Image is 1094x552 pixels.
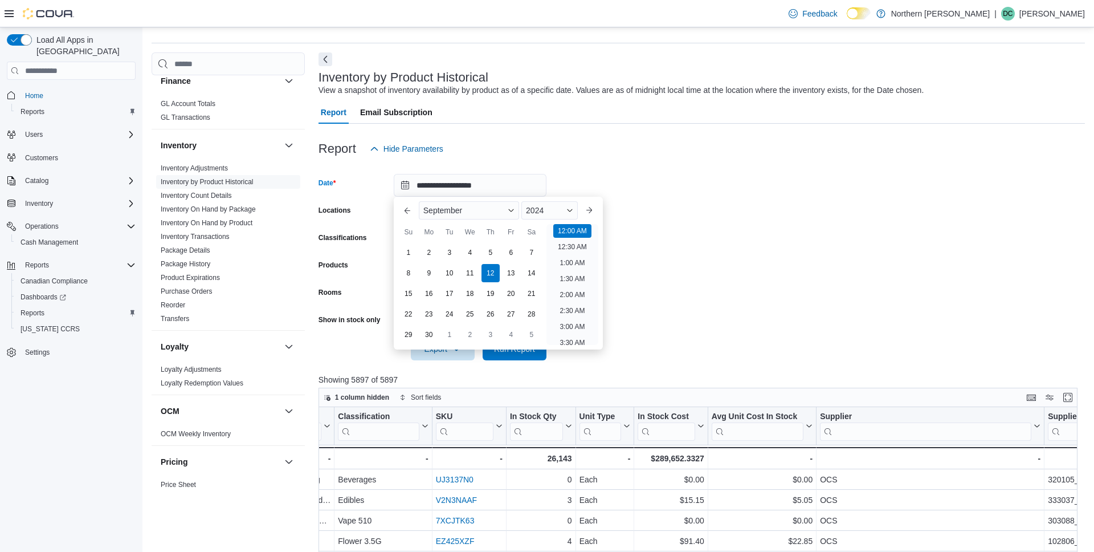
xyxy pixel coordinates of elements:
div: 3 [510,494,572,508]
p: Showing 5897 of 5897 [319,374,1085,385]
button: Finance [161,75,280,87]
h3: Report [319,142,356,156]
div: day-2 [420,243,438,262]
p: Northern [PERSON_NAME] [891,7,990,21]
div: Mo [420,223,438,241]
a: Reports [16,105,49,119]
h3: Inventory [161,140,197,151]
button: Loyalty [282,340,296,354]
a: Loyalty Redemption Values [161,379,243,387]
a: Inventory by Product Historical [161,178,254,186]
span: Email Subscription [360,101,432,124]
span: Cash Management [16,236,136,249]
li: 1:00 AM [555,256,589,270]
span: Inventory On Hand by Package [161,205,256,214]
li: 1:30 AM [555,272,589,286]
span: Package Details [161,246,210,255]
span: Reports [21,258,136,272]
a: V2N3NAAF [436,496,477,505]
button: 1 column hidden [319,391,394,404]
div: day-1 [399,243,418,262]
div: Pricing [152,478,305,496]
button: Reports [11,104,140,120]
span: Settings [25,348,50,357]
a: Package Details [161,246,210,254]
button: Catalog [21,174,53,188]
label: Date [319,178,336,188]
button: Finance [282,74,296,88]
span: Inventory [21,197,136,210]
span: DC [1003,7,1013,21]
span: Customers [21,151,136,165]
p: [PERSON_NAME] [1019,7,1085,21]
h3: OCM [161,405,179,417]
div: day-13 [502,264,520,282]
div: $0.00 [638,514,704,528]
div: OCS [820,514,1040,528]
span: Sort fields [411,393,441,402]
a: Inventory Transactions [161,233,230,241]
div: day-12 [481,264,500,282]
div: Fr [502,223,520,241]
div: day-18 [461,285,479,303]
div: day-11 [461,264,479,282]
div: David Cote [1001,7,1015,21]
a: Dashboards [11,289,140,305]
button: Display options [1043,391,1056,404]
div: day-3 [440,243,459,262]
label: Classifications [319,233,367,242]
div: day-19 [481,285,500,303]
button: Supplier [820,412,1040,441]
span: Package History [161,259,210,269]
div: day-24 [440,305,459,323]
div: Beverages [338,473,428,487]
button: Users [21,128,47,141]
a: Canadian Compliance [16,274,92,288]
h3: Finance [161,75,191,87]
div: day-9 [420,264,438,282]
span: Home [25,91,43,100]
div: day-25 [461,305,479,323]
button: Settings [2,344,140,360]
li: 2:00 AM [555,288,589,302]
span: GL Account Totals [161,99,215,108]
div: View a snapshot of inventory availability by product as of a specific date. Values are as of midn... [319,84,924,96]
div: Button. Open the month selector. September is currently selected. [419,201,519,220]
div: - [820,452,1040,465]
a: Customers [21,151,63,165]
button: Enter fullscreen [1061,391,1075,404]
div: day-29 [399,326,418,344]
label: Products [319,261,348,270]
label: Rooms [319,288,342,297]
a: Cash Management [16,236,83,249]
span: Inventory Count Details [161,191,232,200]
div: Product [110,412,321,441]
a: Purchase Orders [161,287,213,295]
span: 1 column hidden [335,393,389,402]
span: Catalog [21,174,136,188]
div: day-23 [420,305,438,323]
a: Inventory On Hand by Package [161,205,256,213]
li: 12:30 AM [553,240,591,254]
div: OCS [820,473,1040,487]
div: $0.00 [712,514,813,528]
span: Dashboards [16,290,136,304]
span: Reorder [161,301,185,310]
a: Dashboards [16,290,71,304]
span: September [423,206,462,215]
button: Previous Month [398,201,417,220]
button: Customers [2,149,140,166]
span: Dashboards [21,293,66,302]
button: OCM [282,404,296,418]
li: 3:00 AM [555,320,589,334]
label: Show in stock only [319,315,381,324]
div: In Stock Cost [638,412,695,423]
button: Unit Type [579,412,630,441]
div: 0 [510,514,572,528]
span: Inventory by Product Historical [161,177,254,186]
div: day-21 [522,285,541,303]
span: GL Transactions [161,113,210,122]
span: Reports [21,107,44,116]
span: Product Expirations [161,273,220,282]
div: Classification [338,412,419,441]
